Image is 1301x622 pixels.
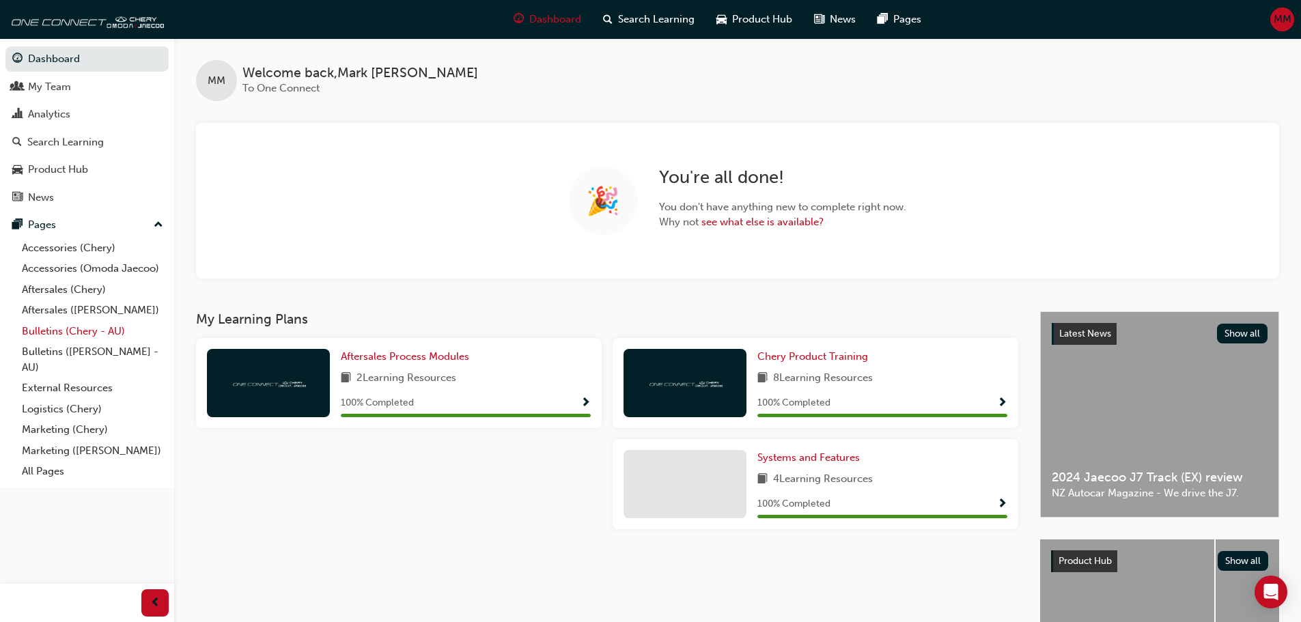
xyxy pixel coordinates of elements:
[997,395,1007,412] button: Show Progress
[150,595,160,612] span: prev-icon
[16,419,169,440] a: Marketing (Chery)
[341,350,469,363] span: Aftersales Process Modules
[7,5,164,33] img: oneconnect
[580,397,591,410] span: Show Progress
[618,12,695,27] span: Search Learning
[830,12,856,27] span: News
[356,370,456,387] span: 2 Learning Resources
[16,341,169,378] a: Bulletins ([PERSON_NAME] - AU)
[1040,311,1279,518] a: Latest NewsShow all2024 Jaecoo J7 Track (EX) reviewNZ Autocar Magazine - We drive the J7.
[242,66,478,81] span: Welcome back , Mark [PERSON_NAME]
[12,109,23,121] span: chart-icon
[757,370,768,387] span: book-icon
[757,450,865,466] a: Systems and Features
[16,440,169,462] a: Marketing ([PERSON_NAME])
[529,12,581,27] span: Dashboard
[12,192,23,204] span: news-icon
[5,130,169,155] a: Search Learning
[757,349,873,365] a: Chery Product Training
[12,81,23,94] span: people-icon
[580,395,591,412] button: Show Progress
[1217,324,1268,343] button: Show all
[773,471,873,488] span: 4 Learning Resources
[1274,12,1291,27] span: MM
[592,5,705,33] a: search-iconSearch Learning
[1059,555,1112,567] span: Product Hub
[16,399,169,420] a: Logistics (Chery)
[757,471,768,488] span: book-icon
[659,214,906,230] span: Why not
[757,395,830,411] span: 100 % Completed
[208,73,225,89] span: MM
[341,370,351,387] span: book-icon
[757,350,868,363] span: Chery Product Training
[5,74,169,100] a: My Team
[1052,485,1268,501] span: NZ Autocar Magazine - We drive the J7.
[514,11,524,28] span: guage-icon
[5,46,169,72] a: Dashboard
[341,349,475,365] a: Aftersales Process Modules
[341,395,414,411] span: 100 % Completed
[12,137,22,149] span: search-icon
[16,378,169,399] a: External Resources
[12,219,23,231] span: pages-icon
[1052,323,1268,345] a: Latest NewsShow all
[603,11,613,28] span: search-icon
[16,461,169,482] a: All Pages
[12,53,23,66] span: guage-icon
[28,190,54,206] div: News
[1218,551,1269,571] button: Show all
[1270,8,1294,31] button: MM
[773,370,873,387] span: 8 Learning Resources
[705,5,803,33] a: car-iconProduct Hub
[716,11,727,28] span: car-icon
[732,12,792,27] span: Product Hub
[814,11,824,28] span: news-icon
[867,5,932,33] a: pages-iconPages
[16,279,169,300] a: Aftersales (Chery)
[659,199,906,215] span: You don't have anything new to complete right now.
[16,258,169,279] a: Accessories (Omoda Jaecoo)
[757,451,860,464] span: Systems and Features
[231,376,306,389] img: oneconnect
[503,5,592,33] a: guage-iconDashboard
[893,12,921,27] span: Pages
[5,102,169,127] a: Analytics
[757,496,830,512] span: 100 % Completed
[647,376,723,389] img: oneconnect
[997,498,1007,511] span: Show Progress
[586,193,620,209] span: 🎉
[701,216,824,228] a: see what else is available?
[1255,576,1287,608] div: Open Intercom Messenger
[28,79,71,95] div: My Team
[16,238,169,259] a: Accessories (Chery)
[16,321,169,342] a: Bulletins (Chery - AU)
[28,217,56,233] div: Pages
[659,167,906,188] h2: You're all done!
[5,212,169,238] button: Pages
[242,82,320,94] span: To One Connect
[12,164,23,176] span: car-icon
[27,135,104,150] div: Search Learning
[997,397,1007,410] span: Show Progress
[5,157,169,182] a: Product Hub
[154,216,163,234] span: up-icon
[16,300,169,321] a: Aftersales ([PERSON_NAME])
[5,185,169,210] a: News
[878,11,888,28] span: pages-icon
[997,496,1007,513] button: Show Progress
[196,311,1018,327] h3: My Learning Plans
[28,162,88,178] div: Product Hub
[28,107,70,122] div: Analytics
[1052,470,1268,485] span: 2024 Jaecoo J7 Track (EX) review
[1059,328,1111,339] span: Latest News
[1051,550,1268,572] a: Product HubShow all
[5,44,169,212] button: DashboardMy TeamAnalyticsSearch LearningProduct HubNews
[803,5,867,33] a: news-iconNews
